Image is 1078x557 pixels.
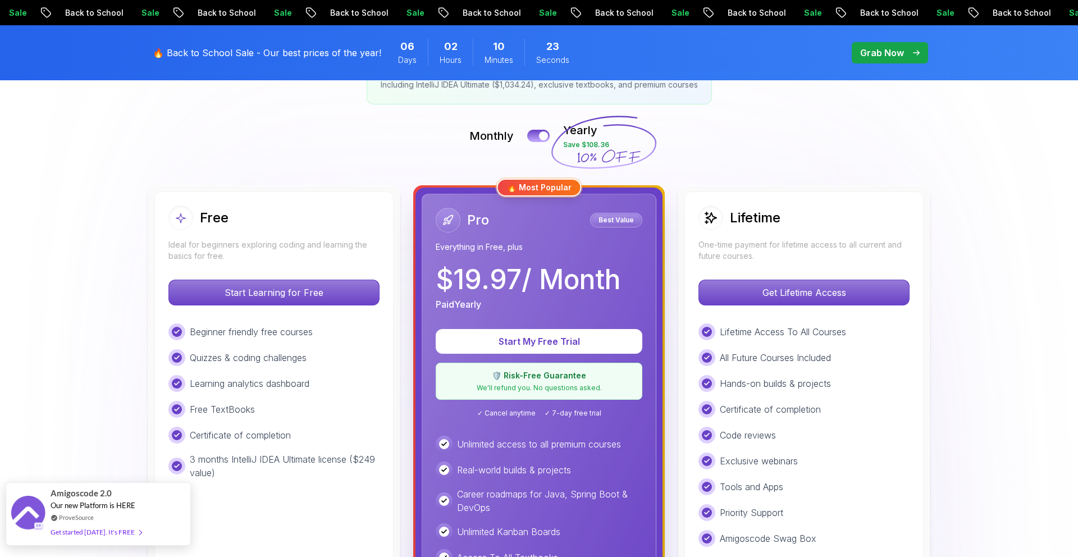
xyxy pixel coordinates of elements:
h2: Pro [467,211,489,229]
p: Exclusive webinars [720,454,798,468]
p: Learning analytics dashboard [190,377,309,390]
p: Best Value [592,214,641,226]
p: Certificate of completion [190,428,291,442]
p: Grab Now [860,46,904,60]
p: Monthly [469,128,514,144]
h2: Lifetime [730,209,780,227]
p: Including IntelliJ IDEA Ultimate ($1,034.24), exclusive textbooks, and premium courses [381,79,698,90]
p: Priority Support [720,506,783,519]
p: Certificate of completion [720,403,821,416]
p: 🔥 Back to School Sale - Our best prices of the year! [153,46,381,60]
p: Unlimited access to all premium courses [457,437,621,451]
p: Get Lifetime Access [699,280,909,305]
p: Ideal for beginners exploring coding and learning the basics for free. [168,239,380,262]
span: ✓ 7-day free trial [545,409,601,418]
p: Hands-on builds & projects [720,377,831,390]
span: 10 Minutes [493,39,505,54]
p: Sale [263,7,299,19]
span: Amigoscode 2.0 [51,487,112,500]
span: 23 Seconds [546,39,559,54]
span: Days [398,54,417,66]
p: Back to School [717,7,793,19]
p: Back to School [187,7,263,19]
p: Back to School [982,7,1058,19]
button: Start Learning for Free [168,280,380,305]
p: $ 19.97 / Month [436,266,620,293]
p: Sale [793,7,829,19]
p: All Future Courses Included [720,351,831,364]
a: Start Learning for Free [168,287,380,298]
p: Sale [926,7,962,19]
p: One-time payment for lifetime access to all current and future courses. [698,239,910,262]
p: Code reviews [720,428,776,442]
a: ProveSource [59,513,94,522]
a: Get Lifetime Access [698,287,910,298]
p: Sale [131,7,167,19]
p: Free TextBooks [190,403,255,416]
p: Career roadmaps for Java, Spring Boot & DevOps [457,487,642,514]
p: 3 months IntelliJ IDEA Ultimate license ($249 value) [190,453,380,480]
p: Sale [396,7,432,19]
p: Tools and Apps [720,480,783,494]
p: Unlimited Kanban Boards [457,525,560,538]
p: Back to School [584,7,661,19]
p: Quizzes & coding challenges [190,351,307,364]
span: ✓ Cancel anytime [477,409,536,418]
p: Beginner friendly free courses [190,325,313,339]
p: Back to School [54,7,131,19]
p: 🛡️ Risk-Free Guarantee [443,370,635,381]
p: Real-world builds & projects [457,463,571,477]
span: Hours [440,54,462,66]
p: Start Learning for Free [169,280,379,305]
button: Get Lifetime Access [698,280,910,305]
p: Amigoscode Swag Box [720,532,816,545]
h2: Free [200,209,229,227]
span: 6 Days [400,39,414,54]
p: We'll refund you. No questions asked. [443,383,635,392]
p: Back to School [452,7,528,19]
button: Start My Free Trial [436,329,642,354]
div: Get started [DATE]. It's FREE [51,526,141,538]
span: 2 Hours [444,39,458,54]
p: Back to School [849,7,926,19]
p: Sale [528,7,564,19]
p: Paid Yearly [436,298,481,311]
p: Back to School [319,7,396,19]
img: provesource social proof notification image [11,496,45,532]
span: Seconds [536,54,569,66]
p: Everything in Free, plus [436,241,642,253]
p: Start My Free Trial [449,335,629,348]
span: Minutes [485,54,513,66]
p: Lifetime Access To All Courses [720,325,846,339]
p: Sale [661,7,697,19]
span: Our new Platform is HERE [51,501,135,510]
